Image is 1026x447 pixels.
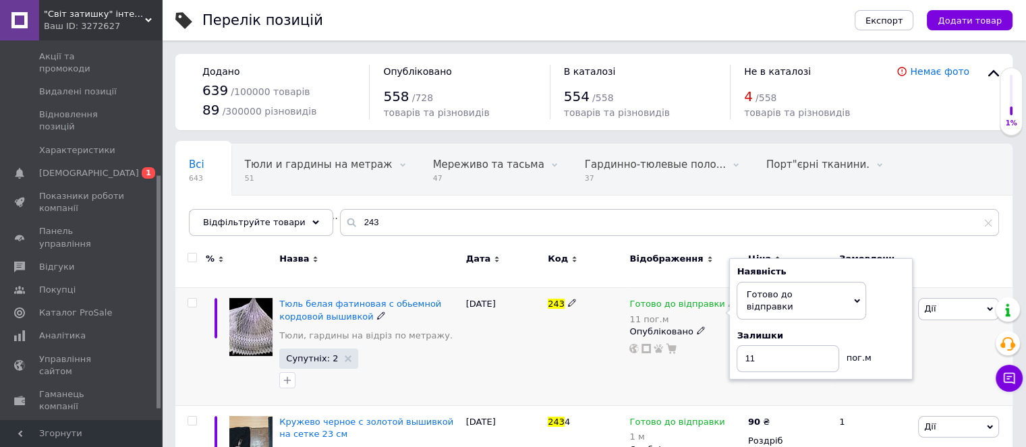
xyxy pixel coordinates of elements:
[548,417,565,427] span: 243
[383,66,452,77] span: Опубліковано
[548,253,568,265] span: Код
[39,167,139,179] span: [DEMOGRAPHIC_DATA]
[39,225,125,249] span: Панель управління
[744,66,811,77] span: Не в каталозі
[202,13,323,28] div: Перелік позицій
[839,253,897,277] span: Замовлення
[938,16,1002,26] span: Додати товар
[564,107,670,118] span: товарів та різновидів
[142,167,155,179] span: 1
[865,16,903,26] span: Експорт
[245,158,393,171] span: Тюли и гардины на метраж
[189,173,204,183] span: 643
[629,417,724,431] span: Готово до відправки
[746,289,793,311] span: Готово до відправки
[412,92,433,103] span: / 728
[737,330,905,342] div: Залишки
[206,253,215,265] span: %
[910,66,969,77] a: Немає фото
[229,298,273,356] img: Тюль белая фатиновая с обьемной кордовой вышивкой
[585,158,726,171] span: Гардинно-тюлевые поло...
[383,88,409,105] span: 558
[279,330,453,342] a: Тюли, гардины на відріз по метражу.
[202,82,228,98] span: 639
[340,209,999,236] input: Пошук по назві позиції, артикулу і пошуковим запитам
[39,109,125,133] span: Відновлення позицій
[175,196,365,247] div: Готовые шторно-тюлевые комплекты
[279,299,441,321] a: Тюль белая фатиновая с обьемной кордовой вышивкой
[245,173,393,183] span: 51
[44,20,162,32] div: Ваш ID: 3272627
[286,354,338,363] span: Супутніх: 2
[629,326,741,338] div: Опубліковано
[592,92,613,103] span: / 558
[629,431,724,442] div: 1 м
[466,253,491,265] span: Дата
[39,388,125,413] span: Гаманець компанії
[571,144,753,196] div: Гардинно-тюлевые полотна высотой до 2 м.
[223,106,317,117] span: / 300000 різновидів
[629,253,703,265] span: Відображення
[279,417,453,439] a: Кружево черное с золотой вышивкой на сетке 23 см
[737,266,905,278] div: Наявність
[189,158,204,171] span: Всі
[39,86,117,98] span: Видалені позиції
[203,217,306,227] span: Відфільтруйте товари
[39,330,86,342] span: Аналітика
[565,417,570,427] span: 4
[629,314,737,324] div: 11 пог.м
[629,299,724,313] span: Готово до відправки
[766,158,870,171] span: Порт"єрні тканини.
[39,190,125,214] span: Показники роботи компанії
[39,51,125,75] span: Акції та промокоди
[564,66,616,77] span: В каталозі
[927,10,1013,30] button: Додати товар
[202,102,219,118] span: 89
[189,210,338,222] span: Готовые шторно-тюлевые...
[585,173,726,183] span: 37
[1000,119,1022,128] div: 1%
[548,299,565,309] span: 243
[433,158,544,171] span: Мереживо та тасьма
[564,88,590,105] span: 554
[231,86,310,97] span: / 100000 товарів
[748,435,828,447] div: Роздріб
[383,107,489,118] span: товарів та різновидів
[839,345,871,364] div: пог.м
[996,365,1023,392] button: Чат з покупцем
[39,144,115,156] span: Характеристики
[202,66,239,77] span: Додано
[924,421,936,431] span: Дії
[44,8,145,20] span: "Світ затишку" інтернет-магазин текстилю та швейної фурнітури
[39,353,125,378] span: Управління сайтом
[39,307,112,319] span: Каталог ProSale
[744,88,753,105] span: 4
[279,253,309,265] span: Назва
[748,253,771,265] span: Ціна
[855,10,914,30] button: Експорт
[744,107,850,118] span: товарів та різновидів
[433,173,544,183] span: 47
[756,92,776,103] span: / 558
[748,417,760,427] b: 90
[463,288,544,406] div: [DATE]
[924,303,936,314] span: Дії
[748,416,770,428] div: ₴
[39,284,76,296] span: Покупці
[39,261,74,273] span: Відгуки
